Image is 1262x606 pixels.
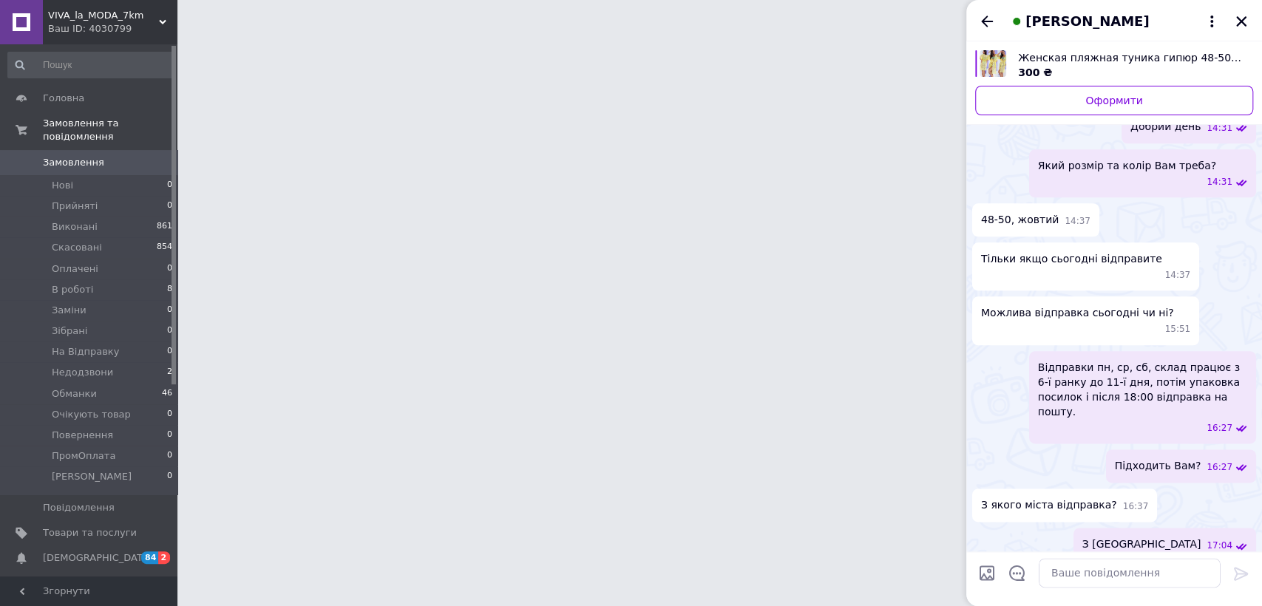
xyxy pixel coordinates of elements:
[52,429,113,442] span: Повернення
[157,220,172,234] span: 861
[167,408,172,421] span: 0
[52,345,119,358] span: На Відправку
[167,200,172,213] span: 0
[52,283,93,296] span: В роботі
[167,366,172,379] span: 2
[1207,539,1232,552] span: 17:04 12.08.2025
[167,429,172,442] span: 0
[978,13,996,30] button: Назад
[141,551,158,564] span: 84
[167,449,172,463] span: 0
[1165,323,1191,336] span: 15:51 12.08.2025
[162,387,172,401] span: 46
[52,449,115,463] span: ПромОплата
[157,241,172,254] span: 854
[52,304,86,317] span: Заміни
[1025,12,1149,31] span: [PERSON_NAME]
[1207,461,1232,474] span: 16:27 12.08.2025
[52,241,102,254] span: Скасовані
[1008,564,1027,583] button: Відкрити шаблони відповідей
[1065,215,1090,228] span: 14:37 12.08.2025
[1232,13,1250,30] button: Закрити
[1018,67,1052,78] span: 300 ₴
[980,50,1006,77] img: 6781772973_w700_h500_zhenskaya-plyazhnaya-tunika.jpg
[1038,360,1247,419] span: Відправки пн, ср, сб, склад працює з 6-ї ранку до 11-ї дня, потім упаковка посилок і після 18:00 ...
[1130,119,1201,135] span: Добрий день
[52,220,98,234] span: Виконані
[48,9,159,22] span: VIVA_la_MODA_7km
[43,92,84,105] span: Головна
[52,387,97,401] span: Обманки
[981,305,1174,320] span: Можлива відправка сьогодні чи ні?
[7,52,174,78] input: Пошук
[167,304,172,317] span: 0
[1115,458,1201,474] span: Підходить Вам?
[1207,176,1232,188] span: 14:31 12.08.2025
[52,200,98,213] span: Прийняті
[1082,537,1201,552] span: З [GEOGRAPHIC_DATA]
[167,324,172,338] span: 0
[167,262,172,276] span: 0
[52,179,73,192] span: Нові
[1008,12,1221,31] button: [PERSON_NAME]
[981,497,1117,513] span: З якого міста відправка?
[1038,158,1216,173] span: Який розмір та колір Вам треба?
[43,117,177,143] span: Замовлення та повідомлення
[1165,269,1191,282] span: 14:37 12.08.2025
[43,551,152,565] span: [DEMOGRAPHIC_DATA]
[975,86,1253,115] a: Оформити
[48,22,177,35] div: Ваш ID: 4030799
[167,179,172,192] span: 0
[167,283,172,296] span: 8
[167,470,172,483] span: 0
[43,526,137,539] span: Товари та послуги
[167,345,172,358] span: 0
[52,408,131,421] span: Очікують товар
[43,156,104,169] span: Замовлення
[1207,122,1232,135] span: 14:31 12.08.2025
[158,551,170,564] span: 2
[1207,422,1232,435] span: 16:27 12.08.2025
[1018,50,1241,65] span: Женская пляжная туника гипюр 48-50;50-52;52-54 (2цв) "ANTONOVA" недорого от прямого поставщика
[981,212,1059,228] span: 48-50, жовтий
[1123,500,1149,513] span: 16:37 12.08.2025
[975,50,1253,80] a: Переглянути товар
[52,366,113,379] span: Недодзвони
[52,324,87,338] span: Зібрані
[52,262,98,276] span: Оплачені
[43,501,115,514] span: Повідомлення
[52,470,132,483] span: [PERSON_NAME]
[981,251,1162,266] span: Тільки якщо сьогодні відправите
